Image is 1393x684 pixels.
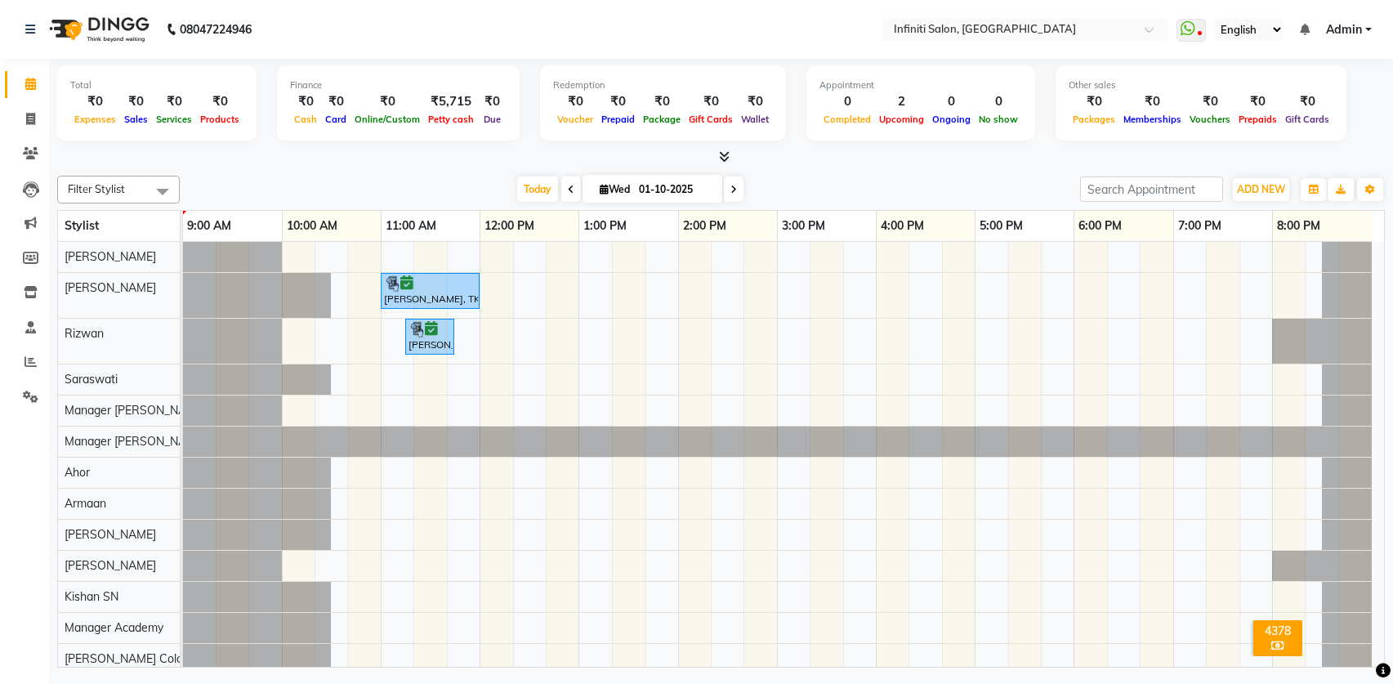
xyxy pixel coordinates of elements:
span: [PERSON_NAME] [65,280,156,295]
div: ₹0 [350,92,424,111]
span: Armaan [65,496,106,511]
span: Online/Custom [350,114,424,125]
span: Wed [596,183,634,195]
span: Manager [PERSON_NAME] [65,403,206,418]
div: ₹0 [597,92,639,111]
div: Finance [290,78,507,92]
div: ₹0 [152,92,196,111]
div: Appointment [819,78,1022,92]
span: Package [639,114,685,125]
a: 3:00 PM [778,214,829,238]
b: 08047224946 [180,7,252,52]
span: Services [152,114,196,125]
a: 4:00 PM [877,214,928,238]
div: ₹0 [1235,92,1281,111]
span: Manager [PERSON_NAME] [65,434,206,449]
div: ₹5,715 [424,92,478,111]
div: ₹0 [290,92,321,111]
span: Rizwan [65,326,104,341]
div: Total [70,78,243,92]
div: ₹0 [685,92,737,111]
span: Sales [120,114,152,125]
div: ₹0 [1281,92,1333,111]
div: [PERSON_NAME], TK01, 11:00 AM-12:00 PM, Arms + Legs + Underarms [382,275,478,306]
div: ₹0 [196,92,243,111]
span: No show [975,114,1022,125]
div: [PERSON_NAME], TK01, 11:15 AM-11:45 AM, [DEMOGRAPHIC_DATA] Hair Cut (without wash) [407,321,453,352]
span: Memberships [1119,114,1185,125]
span: Expenses [70,114,120,125]
div: 4378 [1257,624,1299,638]
div: ₹0 [553,92,597,111]
a: 11:00 AM [382,214,440,238]
a: 6:00 PM [1074,214,1126,238]
span: Packages [1069,114,1119,125]
div: ₹0 [478,92,507,111]
div: 0 [928,92,975,111]
span: Voucher [553,114,597,125]
div: ₹0 [639,92,685,111]
button: ADD NEW [1233,178,1289,201]
span: Kishan SN [65,589,118,604]
span: Cash [290,114,321,125]
a: 1:00 PM [579,214,631,238]
div: 0 [819,92,875,111]
div: ₹0 [1069,92,1119,111]
span: Petty cash [424,114,478,125]
div: 0 [975,92,1022,111]
span: Products [196,114,243,125]
a: 5:00 PM [976,214,1027,238]
span: Stylist [65,218,99,233]
span: Today [517,177,558,202]
span: Card [321,114,350,125]
a: 9:00 AM [183,214,235,238]
input: Search Appointment [1080,177,1223,202]
div: ₹0 [321,92,350,111]
span: [PERSON_NAME] [65,249,156,264]
span: [PERSON_NAME] Colony [65,651,195,666]
span: Vouchers [1185,114,1235,125]
span: Ongoing [928,114,975,125]
div: ₹0 [70,92,120,111]
div: Other sales [1069,78,1333,92]
div: ₹0 [737,92,773,111]
span: Due [480,114,505,125]
a: 2:00 PM [679,214,730,238]
div: 2 [875,92,928,111]
div: ₹0 [1185,92,1235,111]
span: Prepaid [597,114,639,125]
span: Gift Cards [685,114,737,125]
a: 12:00 PM [480,214,538,238]
span: Completed [819,114,875,125]
a: 10:00 AM [283,214,342,238]
div: ₹0 [1119,92,1185,111]
span: Upcoming [875,114,928,125]
span: Saraswati [65,372,118,387]
span: Ahor [65,465,90,480]
div: Redemption [553,78,773,92]
span: ADD NEW [1237,183,1285,195]
span: Gift Cards [1281,114,1333,125]
input: 2025-10-01 [634,177,716,202]
a: 7:00 PM [1174,214,1226,238]
img: logo [42,7,154,52]
span: Manager Academy [65,620,163,635]
span: Prepaids [1235,114,1281,125]
a: 8:00 PM [1273,214,1324,238]
span: Admin [1326,21,1362,38]
span: Filter Stylist [68,182,125,195]
span: [PERSON_NAME] [65,527,156,542]
div: ₹0 [120,92,152,111]
span: [PERSON_NAME] [65,558,156,573]
span: Wallet [737,114,773,125]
